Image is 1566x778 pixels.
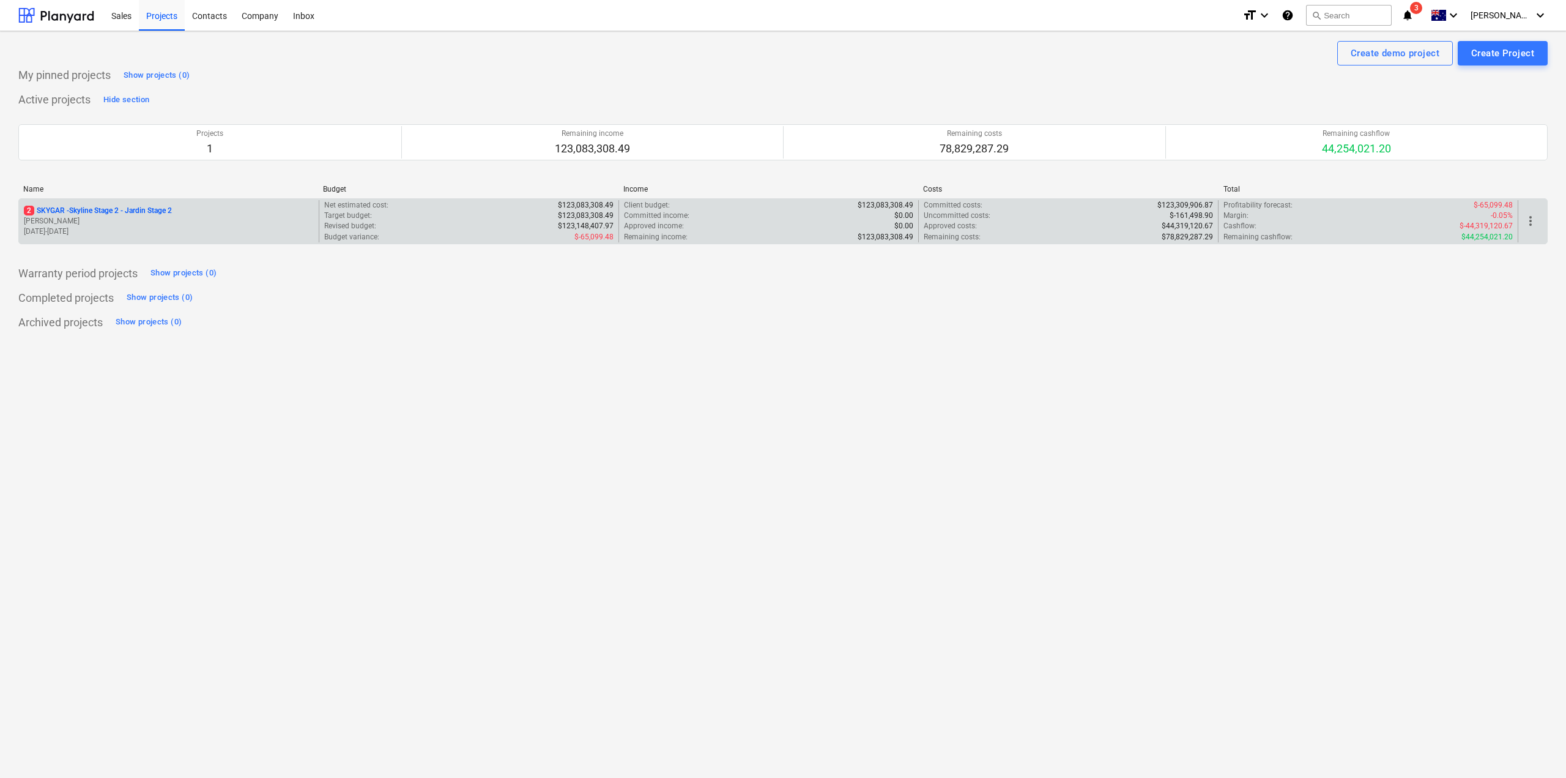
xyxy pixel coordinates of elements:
div: Total [1223,185,1513,193]
button: Hide section [100,90,152,110]
p: $-65,099.48 [1474,200,1513,211]
p: 123,083,308.49 [555,141,630,156]
p: Uncommitted costs : [924,211,990,221]
p: Budget variance : [324,232,379,242]
span: more_vert [1523,214,1538,228]
div: Income [623,185,913,193]
p: [DATE] - [DATE] [24,226,314,237]
p: Active projects [18,92,91,107]
p: $123,083,308.49 [858,232,913,242]
button: Show projects (0) [113,313,185,332]
p: Approved costs : [924,221,977,231]
i: keyboard_arrow_down [1446,8,1461,23]
p: Revised budget : [324,221,376,231]
p: $123,083,308.49 [558,200,614,211]
p: Completed projects [18,291,114,305]
p: $123,083,308.49 [858,200,913,211]
p: $0.00 [894,221,913,231]
p: Remaining income [555,129,630,139]
i: notifications [1401,8,1414,23]
button: Show projects (0) [147,264,220,283]
div: Hide section [103,93,149,107]
p: My pinned projects [18,68,111,83]
p: Client budget : [624,200,670,211]
p: Archived projects [18,315,103,330]
div: Budget [323,185,613,193]
i: keyboard_arrow_down [1257,8,1272,23]
p: Remaining costs : [924,232,981,242]
p: $44,254,021.20 [1461,232,1513,242]
div: Name [23,185,313,193]
span: 3 [1410,2,1422,14]
p: 1 [196,141,223,156]
p: Committed costs : [924,200,982,211]
p: $123,148,407.97 [558,221,614,231]
p: $-44,319,120.67 [1460,221,1513,231]
div: Show projects (0) [124,69,190,83]
p: Remaining cashflow : [1223,232,1293,242]
p: Cashflow : [1223,221,1256,231]
p: -0.05% [1491,211,1513,221]
span: [PERSON_NAME] [1471,10,1532,20]
p: Target budget : [324,211,372,221]
div: Create demo project [1351,45,1439,61]
p: Profitability forecast : [1223,200,1293,211]
i: keyboard_arrow_down [1533,8,1548,23]
p: Net estimated cost : [324,200,388,211]
p: [PERSON_NAME] [24,216,314,226]
p: Remaining income : [624,232,688,242]
p: $-161,498.90 [1170,211,1213,221]
p: 44,254,021.20 [1322,141,1391,156]
p: Warranty period projects [18,266,138,281]
p: $78,829,287.29 [1162,232,1213,242]
i: Knowledge base [1282,8,1294,23]
span: 2 [24,206,34,215]
div: Show projects (0) [150,266,217,280]
p: Remaining cashflow [1322,129,1391,139]
p: Remaining costs [940,129,1009,139]
div: Create Project [1471,45,1534,61]
button: Show projects (0) [124,288,196,308]
p: $123,083,308.49 [558,211,614,221]
div: Costs [923,185,1213,193]
p: Projects [196,129,223,139]
p: $44,319,120.67 [1162,221,1213,231]
button: Search [1306,5,1392,26]
p: $123,309,906.87 [1157,200,1213,211]
div: Show projects (0) [127,291,193,305]
button: Show projects (0) [121,65,193,85]
iframe: Chat Widget [1505,719,1566,778]
p: $0.00 [894,211,913,221]
p: Committed income : [624,211,689,221]
span: search [1312,10,1321,20]
p: Margin : [1223,211,1249,221]
i: format_size [1242,8,1257,23]
p: SKYGAR - Skyline Stage 2 - Jardin Stage 2 [24,206,172,216]
div: Show projects (0) [116,315,182,329]
p: Approved income : [624,221,684,231]
p: $-65,099.48 [574,232,614,242]
button: Create demo project [1337,41,1453,65]
button: Create Project [1458,41,1548,65]
div: 2SKYGAR -Skyline Stage 2 - Jardin Stage 2[PERSON_NAME][DATE]-[DATE] [24,206,314,237]
p: 78,829,287.29 [940,141,1009,156]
